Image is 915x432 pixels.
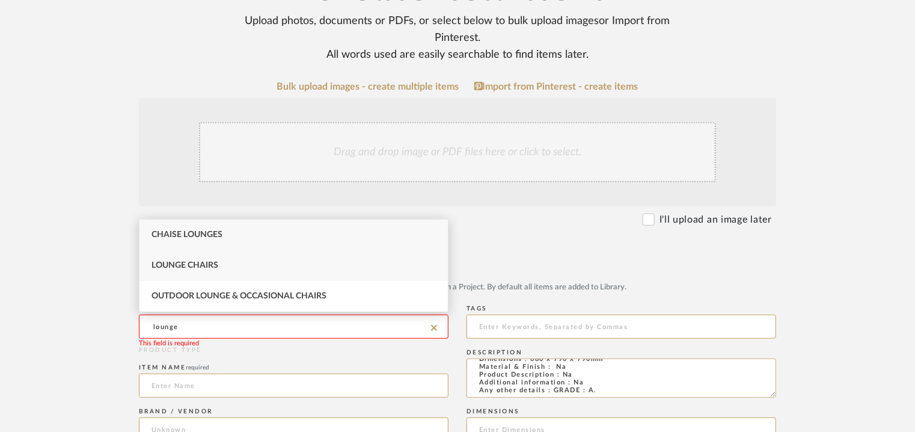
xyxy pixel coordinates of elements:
[139,408,448,415] div: Brand / Vendor
[151,230,222,239] span: Chaise Lounges
[467,408,776,415] div: Dimensions
[139,346,448,355] div: PRODUCT TYPE
[467,315,776,339] input: Enter Keywords, Separated by Commas
[659,212,772,227] label: I'll upload an image later
[474,81,638,92] a: Import from Pinterest - create items
[151,292,326,300] span: Outdoor Lounge & Occasional Chairs
[139,282,776,294] div: Upload JPG/PNG images or PDF drawings to create an item with maximum functionality in a Project. ...
[139,315,448,339] input: Type a category to search and select
[467,349,776,356] div: Description
[139,254,776,261] div: Item Type
[139,339,199,349] div: This field is required
[139,364,448,371] div: Item name
[151,261,218,270] span: Lounge Chairs
[467,305,776,312] div: Tags
[139,374,448,398] input: Enter Name
[277,82,459,92] a: Bulk upload images - create multiple items
[186,365,210,371] span: required
[139,264,776,279] mat-radio-group: Select item type
[222,13,693,63] div: Upload photos, documents or PDFs, or select below to bulk upload images or Import from Pinterest ...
